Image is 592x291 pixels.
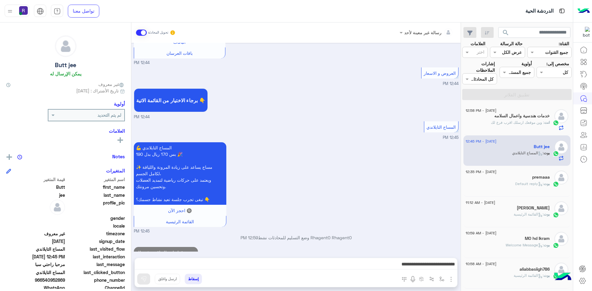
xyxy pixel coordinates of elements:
[6,246,65,252] span: المساج التايلاندي
[17,155,22,160] img: notes
[517,205,550,211] h5: أحمد
[6,184,65,190] span: Butt
[462,89,572,100] button: تطبيق الفلاتر
[544,151,550,155] span: بوت
[6,154,12,160] img: add
[532,175,550,180] h5: premaaa
[500,40,523,47] label: حالة الرسالة
[66,261,125,268] span: last_message
[494,113,550,119] h5: خدمات هندسية واعمال السلامه
[424,71,456,76] span: العروض و الاسعار
[514,212,544,216] span: : القائمة الرئيسية
[554,201,568,215] img: defaultAdmin.png
[50,200,65,215] img: defaultAdmin.png
[134,114,150,120] span: 12:44 PM
[521,60,532,67] label: أولوية
[76,87,119,94] span: تاريخ الأشتراك : [DATE]
[6,253,65,260] span: 2025-09-02T09:45:09.567Z
[439,277,444,281] img: select flow
[134,247,198,258] p: 2/9/2025, 12:59 PM
[54,8,61,15] img: tab
[462,60,495,74] label: إشارات الملاحظات
[6,285,65,291] span: 2
[51,5,63,18] a: tab
[512,151,544,155] span: : المساج التايلاندي
[173,39,186,45] span: الباقات
[466,108,496,113] span: [DATE] - 12:58 PM
[114,101,125,107] h6: أولوية
[520,267,550,272] h5: aliabbasiigh786
[66,269,125,276] span: last_clicked_button
[552,266,573,288] img: hulul-logo.png
[417,274,427,284] button: create order
[443,81,458,86] span: 12:44 PM
[6,192,65,198] span: jee
[554,263,568,277] img: defaultAdmin.png
[6,215,65,221] span: null
[544,181,550,186] span: بوت
[134,60,150,66] span: 12:44 PM
[471,40,485,47] label: العلامات
[427,274,437,284] button: Trigger scenario
[553,151,559,157] img: WhatsApp
[419,277,424,281] img: create order
[66,277,125,283] span: phone_number
[544,212,550,216] span: بوت
[559,40,569,47] label: القناة:
[554,232,568,246] img: defaultAdmin.png
[112,154,125,159] h6: Notes
[6,7,14,15] img: profile
[437,274,447,284] button: select flow
[168,208,192,213] span: 🔘 احجز الآن
[579,27,590,38] img: 322853014244696
[426,124,456,130] span: المساج التايلاندي
[544,243,550,247] span: بوت
[37,8,44,15] img: tab
[466,169,496,175] span: [DATE] - 12:35 PM
[66,215,125,221] span: gender
[502,29,509,36] span: search
[134,228,150,234] span: 12:45 PM
[477,49,485,57] div: اختر
[506,243,544,247] span: : Welcome Message
[409,276,417,283] img: send voice note
[240,235,258,240] span: 12:59 PM
[66,223,125,229] span: locale
[554,140,568,154] img: defaultAdmin.png
[544,120,550,125] span: انت
[6,128,125,134] h6: العلامات
[185,274,202,284] button: إسقاط
[134,142,226,205] p: 2/9/2025, 12:45 PM
[66,200,125,214] span: profile_pic
[98,81,125,87] span: غير معروف
[466,261,496,267] span: [DATE] - 10:58 AM
[491,120,544,125] span: وين موقعك ارسلك اقرب فرع لك
[141,276,147,282] img: send message
[66,230,125,237] span: timezone
[6,223,65,229] span: null
[578,5,590,18] img: Logo
[447,276,455,283] img: send attachment
[6,176,65,183] span: قيمة المتغير
[66,176,125,183] span: اسم المتغير
[66,246,125,252] span: last_visited_flow
[66,238,125,245] span: signup_date
[514,273,544,278] span: : القائمة الرئيسية
[55,62,76,69] h5: Butt jee
[19,6,28,15] img: userImage
[66,192,125,198] span: last_name
[515,181,544,186] span: : Default reply
[466,139,496,144] span: [DATE] - 12:45 PM
[525,7,553,15] p: الدردشة الحية
[534,144,550,149] h5: Butt jee
[553,120,559,126] img: WhatsApp
[6,230,65,237] span: غير معروف
[166,51,193,56] span: باقات العرسان
[6,261,65,268] span: مرحبا راحتي سبا
[525,236,550,241] h5: MO hd Ikram
[66,184,125,190] span: first_name
[466,230,496,236] span: [DATE] - 10:59 AM
[148,30,168,35] small: تحويل المحادثة
[50,71,81,76] h6: يمكن الإرسال له
[553,212,559,218] img: WhatsApp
